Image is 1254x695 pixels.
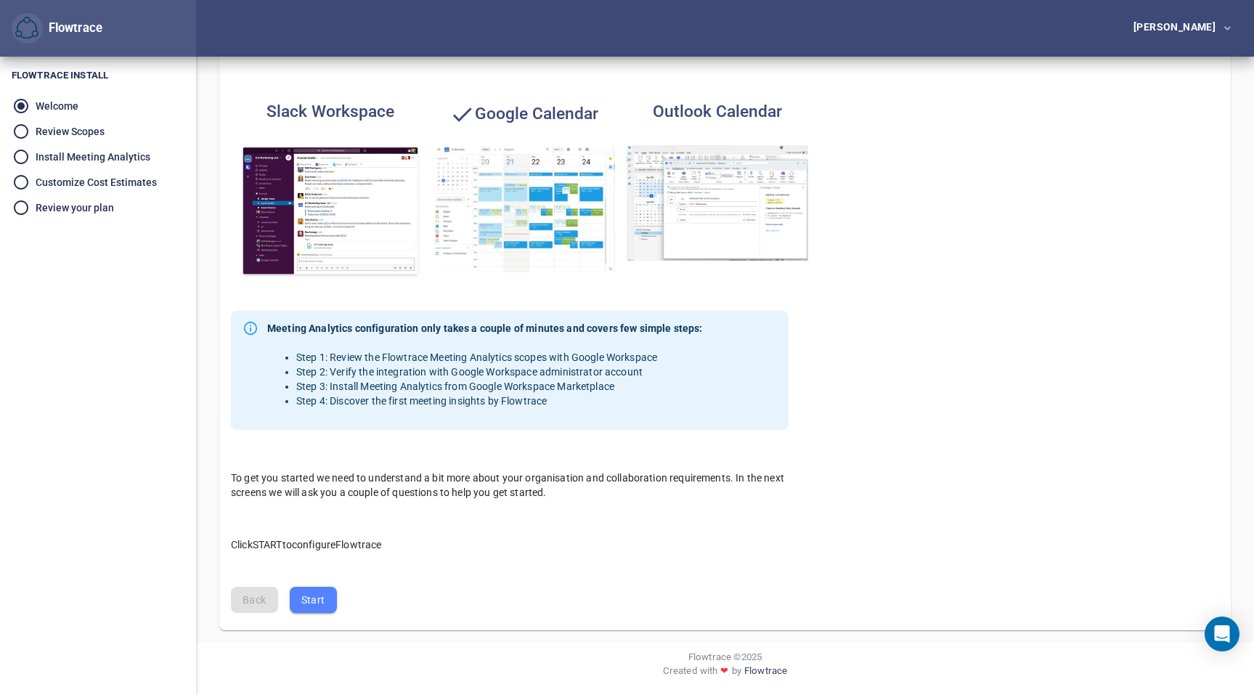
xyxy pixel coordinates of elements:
[425,93,624,281] button: Google CalendarGoogle Calendar analytics
[240,145,421,279] img: Slack Workspace analytics
[296,350,703,365] li: Step 1: Review the Flowtrace Meeting Analytics scopes with Google Workspace
[1110,15,1242,42] button: [PERSON_NAME]
[296,365,703,379] li: Step 2: Verify the integration with Google Workspace administrator account
[12,13,102,44] div: Flowtrace
[219,459,800,511] div: To get you started we need to understand a bit more about your organisation and collaboration req...
[627,102,808,121] h4: Outlook Calendar
[627,145,808,261] img: Outlook Calendar analytics
[267,321,703,336] strong: Meeting Analytics configuration only takes a couple of minutes and covers few simple steps:
[231,523,789,552] p: Click START to configure Flowtrace
[43,20,102,37] div: Flowtrace
[208,664,1242,683] div: Created with
[296,379,703,394] li: Step 3: Install Meeting Analytics from Google Workspace Marketplace
[240,102,421,121] h4: Slack Workspace
[618,93,817,270] button: Outlook CalendarOutlook Calendar analytics
[1133,22,1221,32] div: [PERSON_NAME]
[15,17,38,40] img: Flowtrace
[433,102,615,127] h4: Google Calendar
[744,664,787,683] a: Flowtrace
[301,591,325,609] span: Start
[732,664,741,683] span: by
[12,13,43,44] button: Flowtrace
[433,145,615,272] img: Google Calendar analytics
[290,587,337,614] button: Start
[1205,617,1239,651] div: Open Intercom Messenger
[231,93,430,288] button: Slack WorkspaceSlack Workspace analytics
[296,394,703,408] li: Step 4: Discover the first meeting insights by Flowtrace
[717,664,731,678] span: ❤
[688,650,762,664] span: Flowtrace © 2025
